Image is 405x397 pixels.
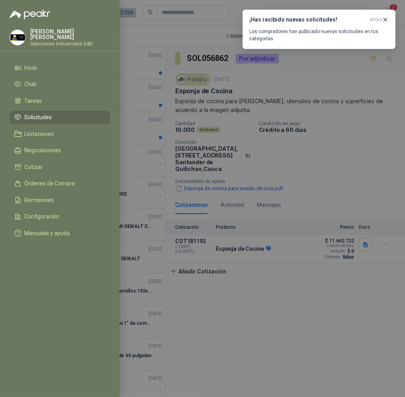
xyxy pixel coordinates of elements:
[25,164,43,170] span: Cotizar
[249,16,366,23] h3: ¡Has recibido nuevas solicitudes!
[30,29,110,40] p: [PERSON_NAME] [PERSON_NAME]
[25,131,54,137] span: Licitaciones
[25,114,52,120] span: Solicitudes
[10,193,110,207] a: Remisiones
[10,94,110,108] a: Tareas
[10,226,110,240] a: Manuales y ayuda
[10,160,110,174] a: Cotizar
[30,41,110,46] p: Soluciones Industriales D&D
[10,10,50,19] img: Logo peakr
[10,78,110,91] a: Chat
[25,98,42,104] span: Tareas
[25,213,60,220] span: Configuración
[25,81,37,87] span: Chat
[25,197,54,203] span: Remisiones
[243,10,395,49] button: ¡Has recibido nuevas solicitudes!ahora Los compradores han publicado nuevas solicitudes en tus ca...
[10,144,110,157] a: Negociaciones
[10,127,110,141] a: Licitaciones
[10,210,110,224] a: Configuración
[10,30,25,45] img: Company Logo
[25,147,61,153] span: Negociaciones
[10,177,110,191] a: Órdenes de Compra
[25,230,70,236] span: Manuales y ayuda
[25,180,75,187] span: Órdenes de Compra
[249,28,389,42] p: Los compradores han publicado nuevas solicitudes en tus categorías.
[10,111,110,124] a: Solicitudes
[25,65,37,71] span: Inicio
[10,61,110,75] a: Inicio
[370,16,382,23] span: ahora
